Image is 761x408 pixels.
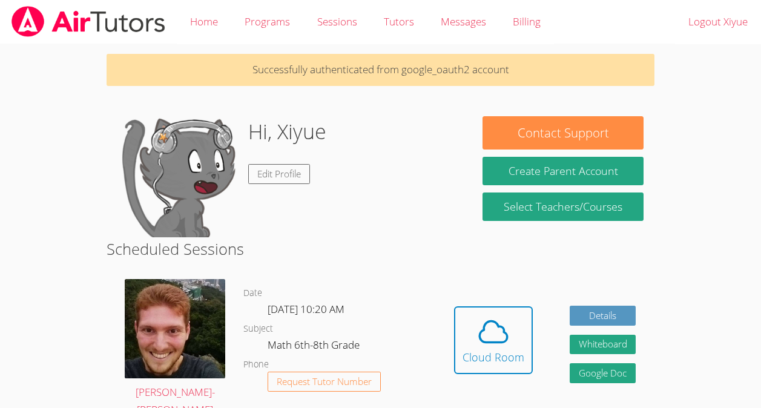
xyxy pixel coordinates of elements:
[243,357,269,372] dt: Phone
[107,54,654,86] p: Successfully authenticated from google_oauth2 account
[268,372,381,392] button: Request Tutor Number
[483,116,643,150] button: Contact Support
[248,116,326,147] h1: Hi, Xiyue
[463,349,524,366] div: Cloud Room
[10,6,166,37] img: airtutors_banner-c4298cdbf04f3fff15de1276eac7730deb9818008684d7c2e4769d2f7ddbe033.png
[268,302,344,316] span: [DATE] 10:20 AM
[243,321,273,337] dt: Subject
[570,306,636,326] a: Details
[570,363,636,383] a: Google Doc
[277,377,372,386] span: Request Tutor Number
[248,164,310,184] a: Edit Profile
[483,157,643,185] button: Create Parent Account
[107,237,654,260] h2: Scheduled Sessions
[454,306,533,374] button: Cloud Room
[268,337,362,357] dd: Math 6th-8th Grade
[243,286,262,301] dt: Date
[125,279,225,378] img: avatar.png
[570,335,636,355] button: Whiteboard
[483,192,643,221] a: Select Teachers/Courses
[117,116,239,237] img: default.png
[441,15,486,28] span: Messages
